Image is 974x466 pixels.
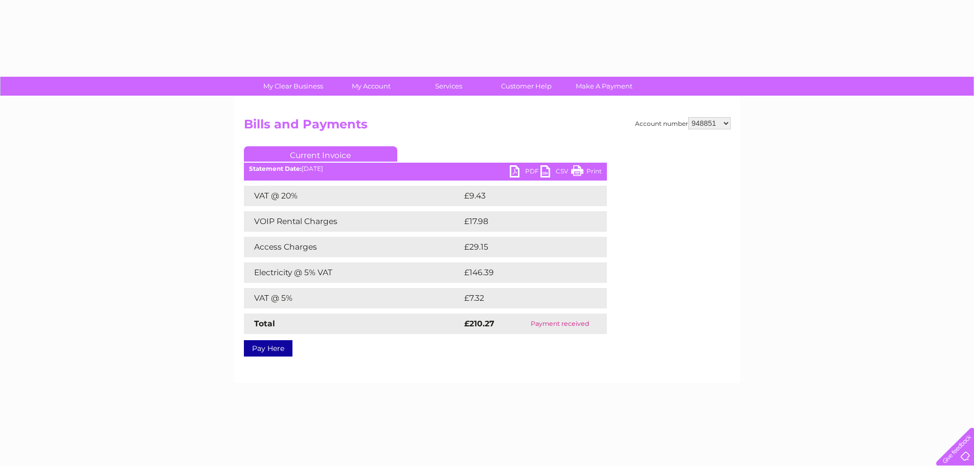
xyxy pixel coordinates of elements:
[464,319,494,328] strong: £210.27
[635,117,731,129] div: Account number
[462,211,585,232] td: £17.98
[510,165,540,180] a: PDF
[571,165,602,180] a: Print
[244,146,397,162] a: Current Invoice
[462,262,588,283] td: £146.39
[462,288,582,308] td: £7.32
[562,77,646,96] a: Make A Payment
[244,186,462,206] td: VAT @ 20%
[251,77,335,96] a: My Clear Business
[244,288,462,308] td: VAT @ 5%
[462,186,583,206] td: £9.43
[513,314,606,334] td: Payment received
[329,77,413,96] a: My Account
[249,165,302,172] b: Statement Date:
[244,211,462,232] td: VOIP Rental Charges
[462,237,585,257] td: £29.15
[254,319,275,328] strong: Total
[244,117,731,137] h2: Bills and Payments
[244,165,607,172] div: [DATE]
[244,262,462,283] td: Electricity @ 5% VAT
[484,77,569,96] a: Customer Help
[406,77,491,96] a: Services
[540,165,571,180] a: CSV
[244,237,462,257] td: Access Charges
[244,340,292,357] a: Pay Here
